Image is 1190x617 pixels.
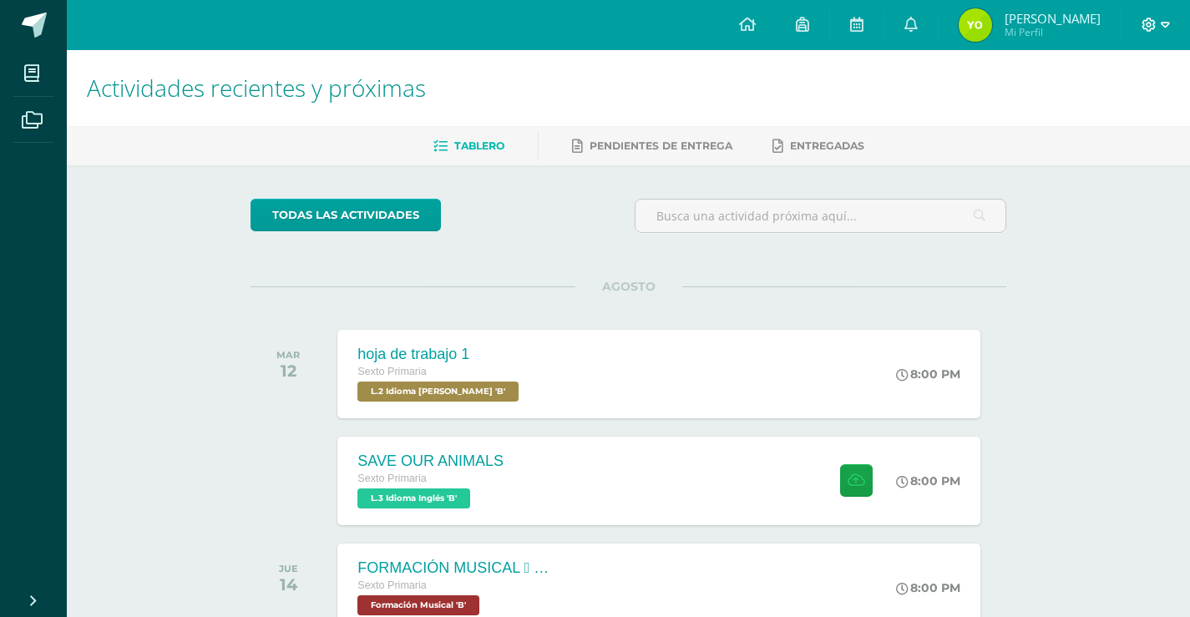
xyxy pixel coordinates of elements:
div: 8:00 PM [896,367,960,382]
span: Sexto Primaria [357,473,427,484]
span: Entregadas [790,139,864,152]
span: AGOSTO [575,279,682,294]
span: Formación Musical 'B' [357,595,479,615]
input: Busca una actividad próxima aquí... [636,200,1005,232]
span: Pendientes de entrega [590,139,732,152]
div: JUE [279,563,298,574]
div: 12 [276,361,300,381]
span: Tablero [454,139,504,152]
div: 8:00 PM [896,473,960,488]
a: Tablero [433,133,504,159]
div: hoja de trabajo 1 [357,346,523,363]
div: 8:00 PM [896,580,960,595]
span: Mi Perfil [1005,25,1101,39]
span: Sexto Primaria [357,366,427,377]
span: L.2 Idioma Maya Kaqchikel 'B' [357,382,519,402]
img: 3ddd0f235304acb749b95078893c3905.png [959,8,992,42]
span: Sexto Primaria [357,579,427,591]
div: 14 [279,574,298,594]
div: FORMACIÓN MUSICAL  ALTERACIONES SIMPLES [357,559,558,577]
span: [PERSON_NAME] [1005,10,1101,27]
a: Entregadas [772,133,864,159]
div: MAR [276,349,300,361]
span: L.3 Idioma Inglés 'B' [357,488,470,508]
a: Pendientes de entrega [572,133,732,159]
span: Actividades recientes y próximas [87,72,426,104]
div: SAVE OUR ANIMALS [357,453,504,470]
a: todas las Actividades [251,199,441,231]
